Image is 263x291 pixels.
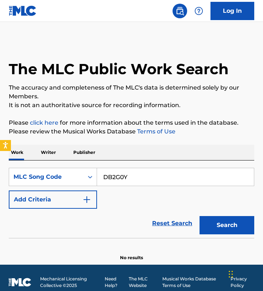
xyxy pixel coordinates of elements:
h1: The MLC Public Work Search [9,60,229,78]
form: Search Form [9,168,254,238]
a: click here [30,119,58,126]
a: Public Search [173,4,187,18]
img: MLC Logo [9,5,37,16]
button: Search [200,216,254,234]
p: It is not an authoritative source for recording information. [9,101,254,110]
img: help [194,7,203,15]
a: The MLC Website [129,276,158,289]
p: Writer [39,145,58,160]
img: logo [9,278,31,287]
p: Work [9,145,26,160]
button: Add Criteria [9,190,97,209]
div: MLC Song Code [13,173,79,181]
a: Need Help? [105,276,124,289]
p: No results [120,246,143,261]
a: Log In [210,2,254,20]
p: Please review the Musical Works Database [9,127,254,136]
a: Musical Works Database Terms of Use [162,276,226,289]
img: 9d2ae6d4665cec9f34b9.svg [82,195,91,204]
a: Terms of Use [136,128,175,135]
span: Mechanical Licensing Collective © 2025 [40,276,100,289]
div: Drag [229,263,233,285]
img: search [175,7,184,15]
p: The accuracy and completeness of The MLC's data is determined solely by our Members. [9,83,254,101]
a: Reset Search [148,215,196,231]
p: Publisher [71,145,97,160]
p: Please for more information about the terms used in the database. [9,118,254,127]
iframe: Chat Widget [227,256,263,291]
div: Help [192,4,206,18]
